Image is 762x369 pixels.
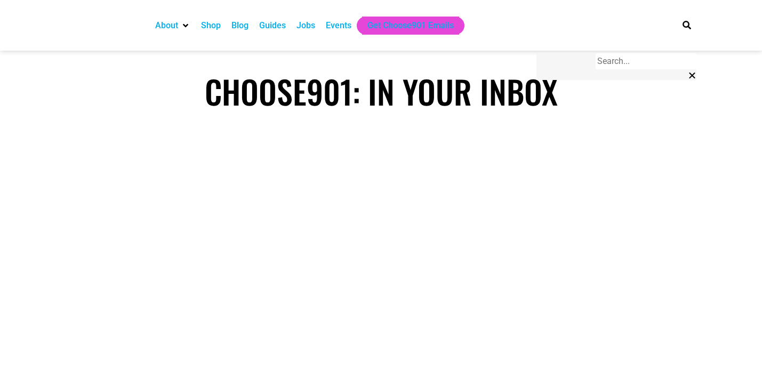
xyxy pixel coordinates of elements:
div: Search [670,19,691,32]
h1: Choose901: In Your Inbox [67,72,696,110]
a: Guides [259,19,286,32]
a: Get Choose901 Emails [367,19,454,32]
a: About [155,19,178,32]
a: Blog [231,19,248,32]
a: Shop [201,19,221,32]
img: Text graphic with "Choose 901" logo. Reads: "7 Things to Do in Memphis This Week. Sign Up Below."... [211,130,552,322]
div: About [150,17,196,35]
div: Close this search box. [536,69,696,82]
a: Events [326,19,351,32]
a: Jobs [296,19,315,32]
input: Search... [596,53,696,69]
nav: Main nav [150,17,660,35]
